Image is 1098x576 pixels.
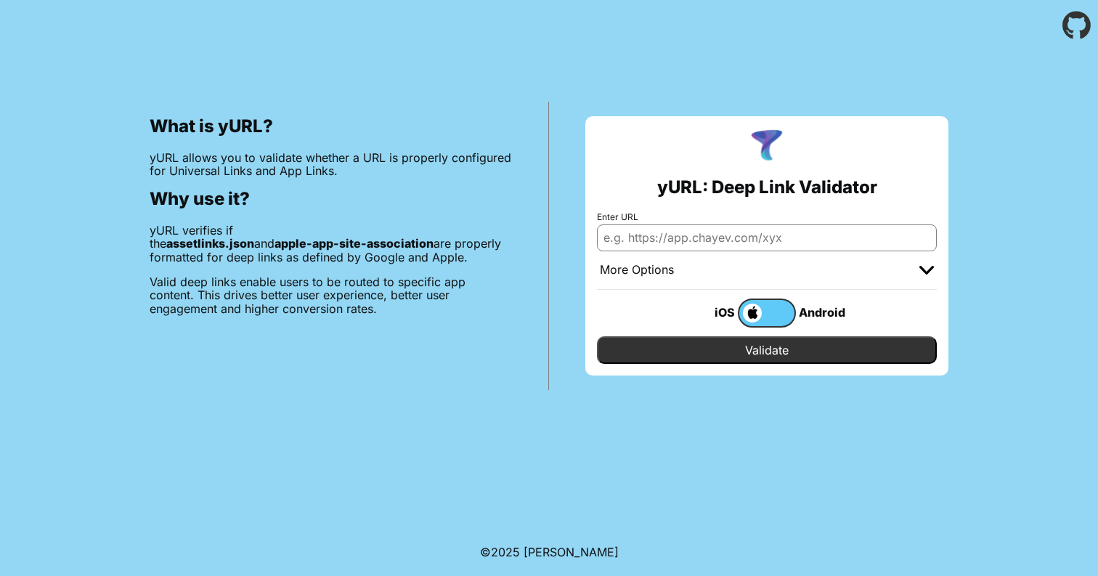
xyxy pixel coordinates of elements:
img: yURL Logo [748,128,786,166]
label: Enter URL [597,212,937,222]
p: Valid deep links enable users to be routed to specific app content. This drives better user exper... [150,275,512,315]
p: yURL verifies if the and are properly formatted for deep links as defined by Google and Apple. [150,224,512,264]
a: Michael Ibragimchayev's Personal Site [524,545,619,559]
b: apple-app-site-association [274,236,434,251]
div: Android [796,303,854,322]
p: yURL allows you to validate whether a URL is properly configured for Universal Links and App Links. [150,151,512,178]
b: assetlinks.json [166,236,254,251]
input: Validate [597,336,937,364]
input: e.g. https://app.chayev.com/xyx [597,224,937,251]
span: 2025 [491,545,520,559]
footer: © [480,528,619,576]
h2: What is yURL? [150,116,512,137]
h2: yURL: Deep Link Validator [657,177,877,198]
div: More Options [600,263,674,277]
h2: Why use it? [150,189,512,209]
img: chevron [919,266,934,275]
div: iOS [680,303,738,322]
